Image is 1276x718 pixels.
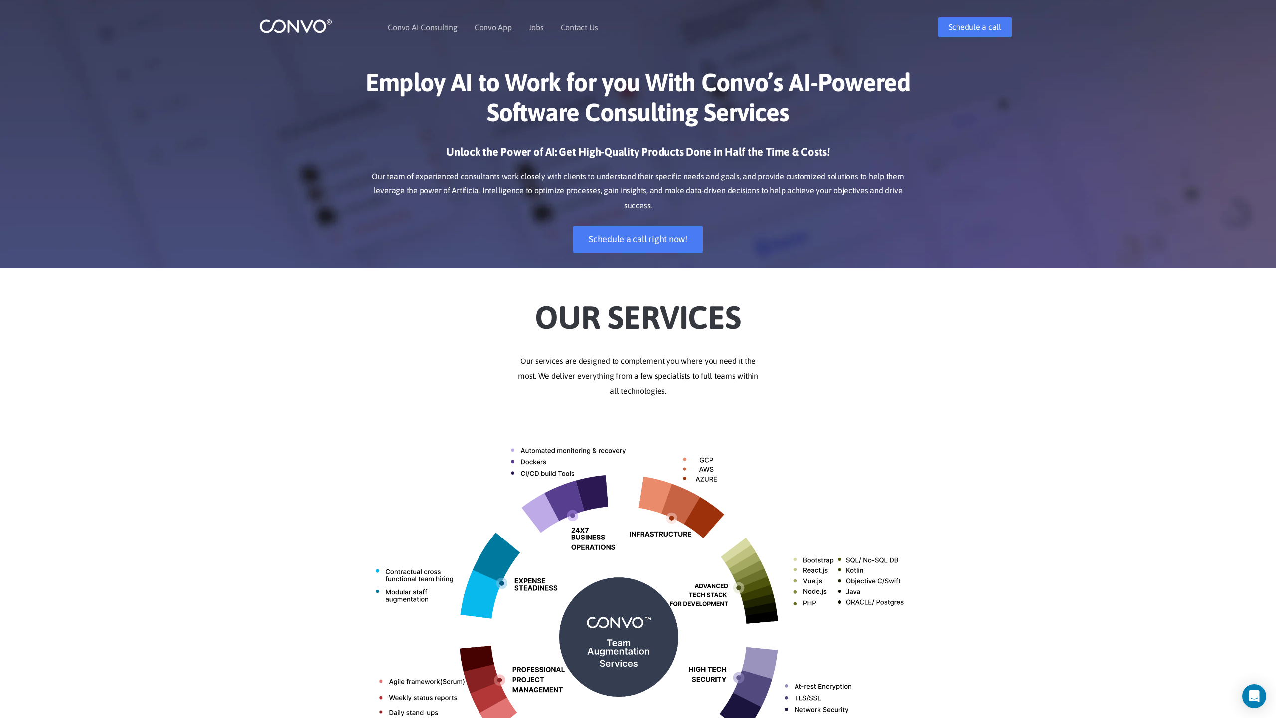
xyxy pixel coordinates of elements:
a: Contact Us [561,23,598,31]
p: Our services are designed to complement you where you need it the most. We deliver everything fro... [361,354,915,399]
a: Schedule a call right now! [573,226,703,253]
p: Our team of experienced consultants work closely with clients to understand their specific needs ... [361,169,915,214]
h3: Unlock the Power of AI: Get High-Quality Products Done in Half the Time & Costs! [361,145,915,167]
h2: Our Services [361,283,915,339]
a: Jobs [529,23,544,31]
div: Open Intercom Messenger [1242,684,1266,708]
img: logo_1.png [259,18,332,34]
a: Convo App [475,23,512,31]
a: Convo AI Consulting [388,23,457,31]
a: Schedule a call [938,17,1012,37]
h1: Employ AI to Work for you With Convo’s AI-Powered Software Consulting Services [361,67,915,135]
